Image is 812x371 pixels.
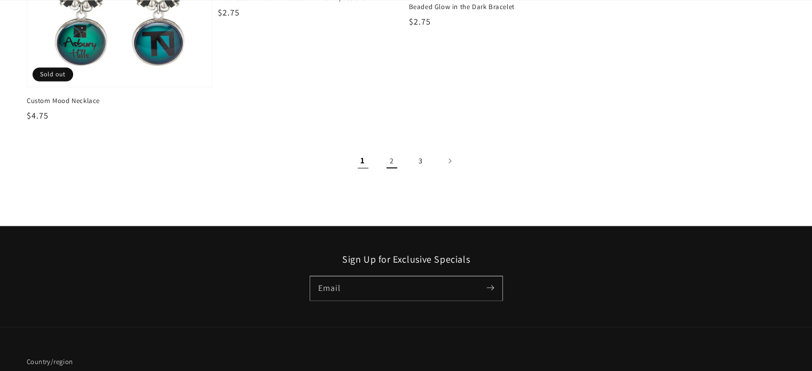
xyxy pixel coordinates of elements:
[27,356,145,367] h2: Country/region
[351,149,375,172] span: Page 1
[33,67,73,81] span: Sold out
[409,16,431,27] span: $2.75
[27,96,212,106] span: Custom Mood Necklace
[438,149,461,172] a: Next page
[27,110,49,121] span: $4.75
[218,7,240,18] span: $2.75
[479,276,502,299] button: Subscribe
[27,149,785,172] nav: Pagination
[409,149,432,172] a: Page 3
[409,2,595,12] span: Beaded Glow in the Dark Bracelet
[27,252,785,265] h2: Sign Up for Exclusive Specials
[380,149,404,172] a: Page 2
